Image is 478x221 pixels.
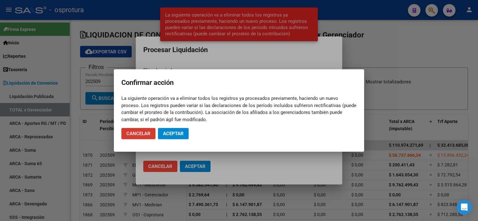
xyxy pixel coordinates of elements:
[121,77,357,89] h2: Confirmar acción
[114,95,364,123] mat-dialog-content: La siguiente operación va a eliminar todos los registros ya procesados previamente, haciendo un n...
[163,131,184,136] span: Aceptar
[126,131,150,136] span: Cancelar
[158,128,189,139] button: Aceptar
[457,200,472,215] div: Open Intercom Messenger
[121,128,155,139] button: Cancelar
